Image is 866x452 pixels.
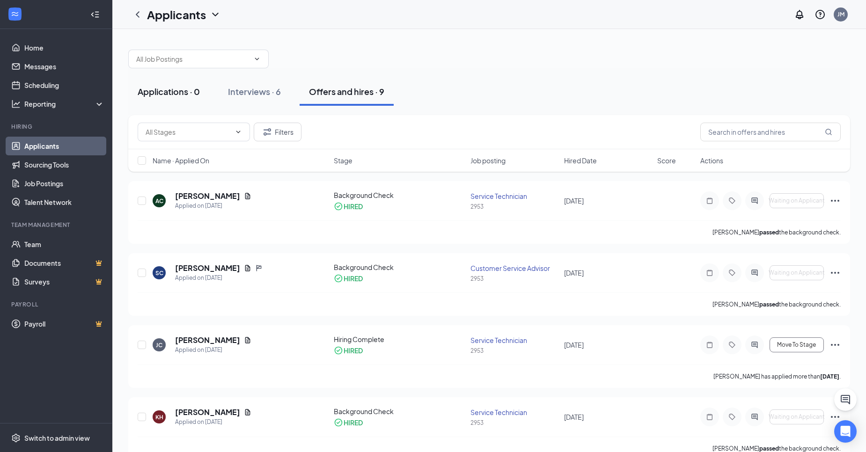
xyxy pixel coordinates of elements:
[759,229,779,236] b: passed
[24,99,105,109] div: Reporting
[749,197,760,204] svg: ActiveChat
[11,300,103,308] div: Payroll
[11,123,103,131] div: Hiring
[704,197,715,204] svg: Note
[834,420,857,443] div: Open Intercom Messenger
[344,202,363,211] div: HIRED
[700,156,723,165] span: Actions
[564,413,584,421] span: [DATE]
[704,413,715,421] svg: Note
[24,235,104,254] a: Team
[777,342,816,348] span: Move To Stage
[334,262,465,272] div: Background Check
[11,221,103,229] div: Team Management
[24,254,104,272] a: DocumentsCrown
[244,408,251,416] svg: Document
[770,265,824,280] button: Waiting on Applicant
[470,419,558,427] div: 2953
[470,156,506,165] span: Job posting
[254,123,301,141] button: Filter Filters
[759,445,779,452] b: passed
[175,417,251,427] div: Applied on [DATE]
[840,394,851,405] svg: ChatActive
[712,300,841,308] p: [PERSON_NAME] the background check.
[132,9,143,20] svg: ChevronLeft
[262,126,273,138] svg: Filter
[794,9,805,20] svg: Notifications
[770,337,824,352] button: Move To Stage
[334,418,343,427] svg: CheckmarkCircle
[837,10,844,18] div: JM
[11,99,21,109] svg: Analysis
[820,373,839,380] b: [DATE]
[770,409,824,424] button: Waiting on Applicant
[334,190,465,200] div: Background Check
[24,272,104,291] a: SurveysCrown
[564,197,584,205] span: [DATE]
[175,407,240,417] h5: [PERSON_NAME]
[210,9,221,20] svg: ChevronDown
[564,156,597,165] span: Hired Date
[153,156,209,165] span: Name · Applied On
[834,388,857,411] button: ChatActive
[470,347,558,355] div: 2953
[713,372,841,380] p: [PERSON_NAME] has applied more than .
[255,264,263,272] svg: Flag
[829,339,841,350] svg: Ellipses
[175,345,251,355] div: Applied on [DATE]
[24,76,104,95] a: Scheduling
[657,156,676,165] span: Score
[334,407,465,416] div: Background Check
[564,341,584,349] span: [DATE]
[24,57,104,76] a: Messages
[11,433,21,443] svg: Settings
[334,202,343,211] svg: CheckmarkCircle
[24,174,104,193] a: Job Postings
[175,335,240,345] h5: [PERSON_NAME]
[344,274,363,283] div: HIRED
[344,346,363,355] div: HIRED
[344,418,363,427] div: HIRED
[749,269,760,277] svg: ActiveChat
[228,86,281,97] div: Interviews · 6
[759,301,779,308] b: passed
[470,263,558,273] div: Customer Service Advisor
[155,197,163,205] div: AC
[24,433,90,443] div: Switch to admin view
[334,335,465,344] div: Hiring Complete
[815,9,826,20] svg: QuestionInfo
[156,341,162,349] div: JC
[829,195,841,206] svg: Ellipses
[712,228,841,236] p: [PERSON_NAME] the background check.
[470,335,558,345] div: Service Technician
[727,413,738,421] svg: Tag
[24,38,104,57] a: Home
[175,191,240,201] h5: [PERSON_NAME]
[155,413,163,421] div: KH
[334,156,352,165] span: Stage
[136,54,250,64] input: All Job Postings
[10,9,20,19] svg: WorkstreamLogo
[769,414,825,420] span: Waiting on Applicant
[90,10,100,19] svg: Collapse
[334,346,343,355] svg: CheckmarkCircle
[244,336,251,344] svg: Document
[470,408,558,417] div: Service Technician
[175,273,263,283] div: Applied on [DATE]
[770,193,824,208] button: Waiting on Applicant
[825,128,832,136] svg: MagnifyingGlass
[470,191,558,201] div: Service Technician
[24,155,104,174] a: Sourcing Tools
[704,269,715,277] svg: Note
[470,203,558,211] div: 2953
[309,86,384,97] div: Offers and hires · 9
[829,267,841,278] svg: Ellipses
[155,269,163,277] div: SC
[175,201,251,211] div: Applied on [DATE]
[564,269,584,277] span: [DATE]
[727,269,738,277] svg: Tag
[24,314,104,333] a: PayrollCrown
[24,137,104,155] a: Applicants
[244,192,251,200] svg: Document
